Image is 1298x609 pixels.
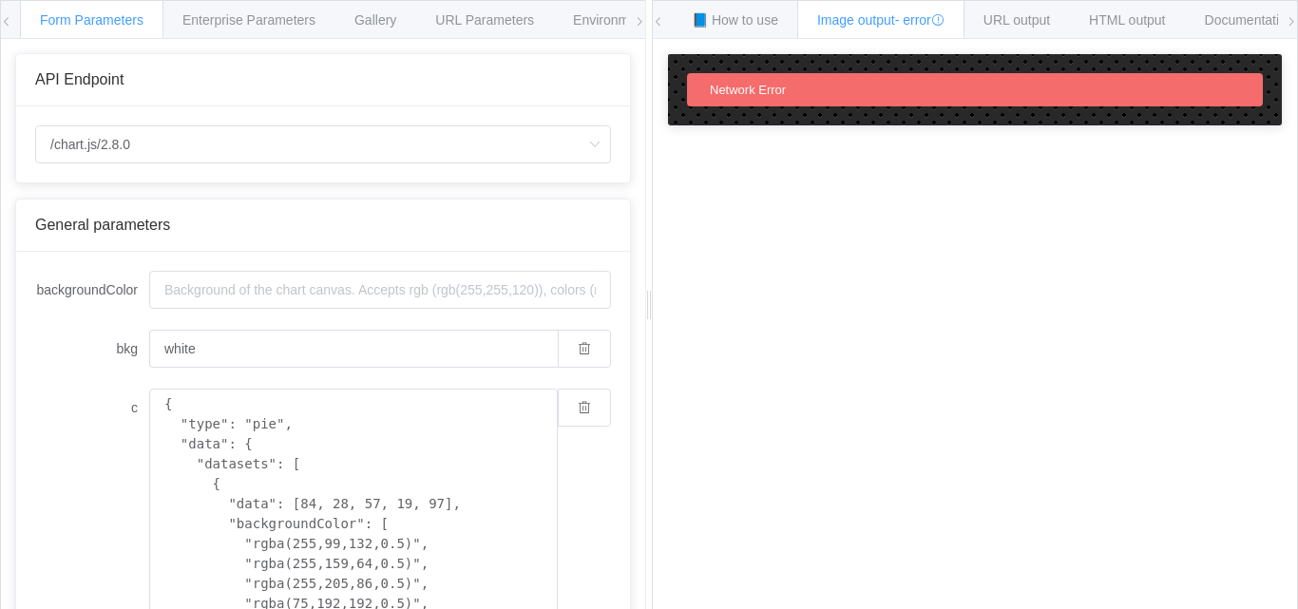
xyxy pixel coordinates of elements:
[573,12,655,28] span: Environments
[149,330,558,368] input: Background of the chart canvas. Accepts rgb (rgb(255,255,120)), colors (red), and url-encoded hex...
[983,12,1050,28] span: URL output
[149,271,611,309] input: Background of the chart canvas. Accepts rgb (rgb(255,255,120)), colors (red), and url-encoded hex...
[35,217,170,233] span: General parameters
[35,330,149,368] label: bkg
[354,12,396,28] span: Gallery
[40,12,143,28] span: Form Parameters
[1205,12,1294,28] span: Documentation
[35,271,149,309] label: backgroundColor
[182,12,315,28] span: Enterprise Parameters
[817,12,945,28] span: Image output
[692,12,778,28] span: 📘 How to use
[35,389,149,427] label: c
[895,12,945,28] span: - error
[435,12,534,28] span: URL Parameters
[35,71,124,87] span: API Endpoint
[35,125,611,163] input: Select
[1089,12,1165,28] span: HTML output
[710,83,786,97] span: Network Error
